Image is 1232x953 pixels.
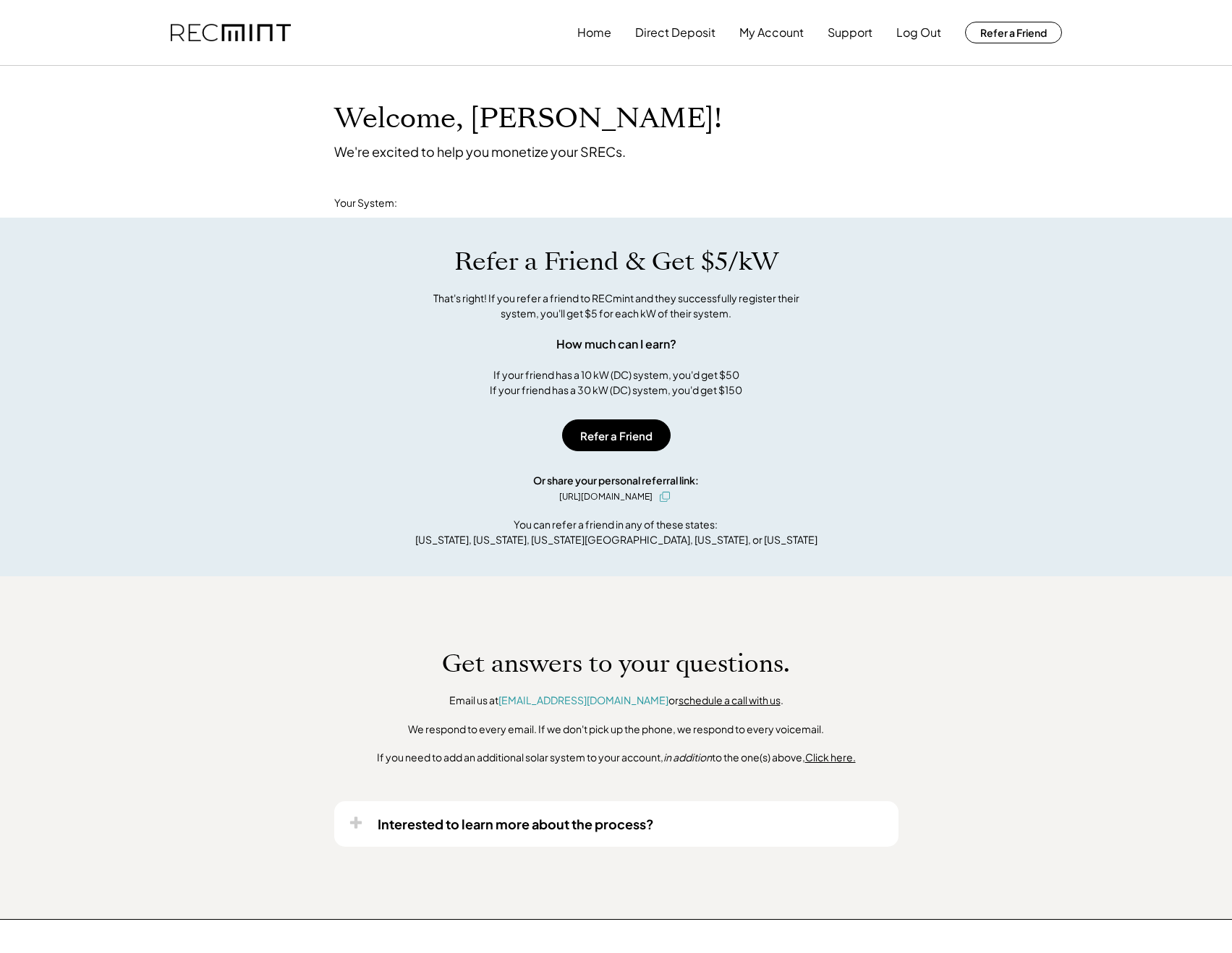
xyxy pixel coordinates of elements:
div: How much can I earn? [556,336,676,353]
button: Direct Deposit [635,18,715,47]
button: Refer a Friend [965,22,1062,43]
div: Interested to learn more about the process? [378,816,654,832]
em: in addition [663,751,712,764]
button: Home [577,18,611,47]
a: [EMAIL_ADDRESS][DOMAIN_NAME] [498,693,668,706]
u: Click here. [805,751,856,764]
div: We're excited to help you monetize your SRECs. [334,143,626,160]
h1: Refer a Friend & Get $5/kW [454,247,778,277]
h1: Welcome, [PERSON_NAME]! [334,102,722,136]
div: [URL][DOMAIN_NAME] [559,490,653,503]
img: recmint-logotype%403x.png [171,24,291,42]
div: Your System: [334,196,397,210]
div: You can refer a friend in any of these states: [US_STATE], [US_STATE], [US_STATE][GEOGRAPHIC_DATA... [415,517,817,547]
button: Support [828,18,872,47]
button: Log Out [896,18,941,47]
button: Refer a Friend [562,419,671,451]
div: We respond to every email. If we don't pick up the phone, we respond to every voicemail. [408,722,824,737]
div: Email us at or . [449,693,783,708]
div: Or share your personal referral link: [533,473,699,488]
button: click to copy [656,488,674,505]
div: If your friend has a 10 kW (DC) system, you'd get $50 If your friend has a 30 kW (DC) system, you... [490,367,742,398]
div: That's right! If you refer a friend to RECmint and they successfully register their system, you'l... [417,291,815,321]
h1: Get answers to your questions. [442,649,790,679]
button: My Account [739,18,804,47]
a: schedule a call with us [679,693,781,706]
div: If you need to add an additional solar system to your account, to the one(s) above, [377,751,856,765]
